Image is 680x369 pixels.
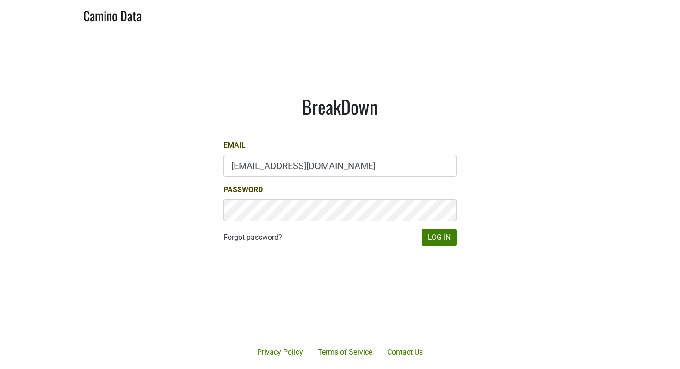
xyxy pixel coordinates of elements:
label: Email [223,140,246,151]
button: Log In [422,229,457,246]
label: Password [223,184,263,195]
a: Forgot password? [223,232,282,243]
a: Camino Data [83,4,142,25]
a: Privacy Policy [250,343,310,362]
a: Contact Us [380,343,430,362]
h1: BreakDown [223,95,457,118]
a: Terms of Service [310,343,380,362]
